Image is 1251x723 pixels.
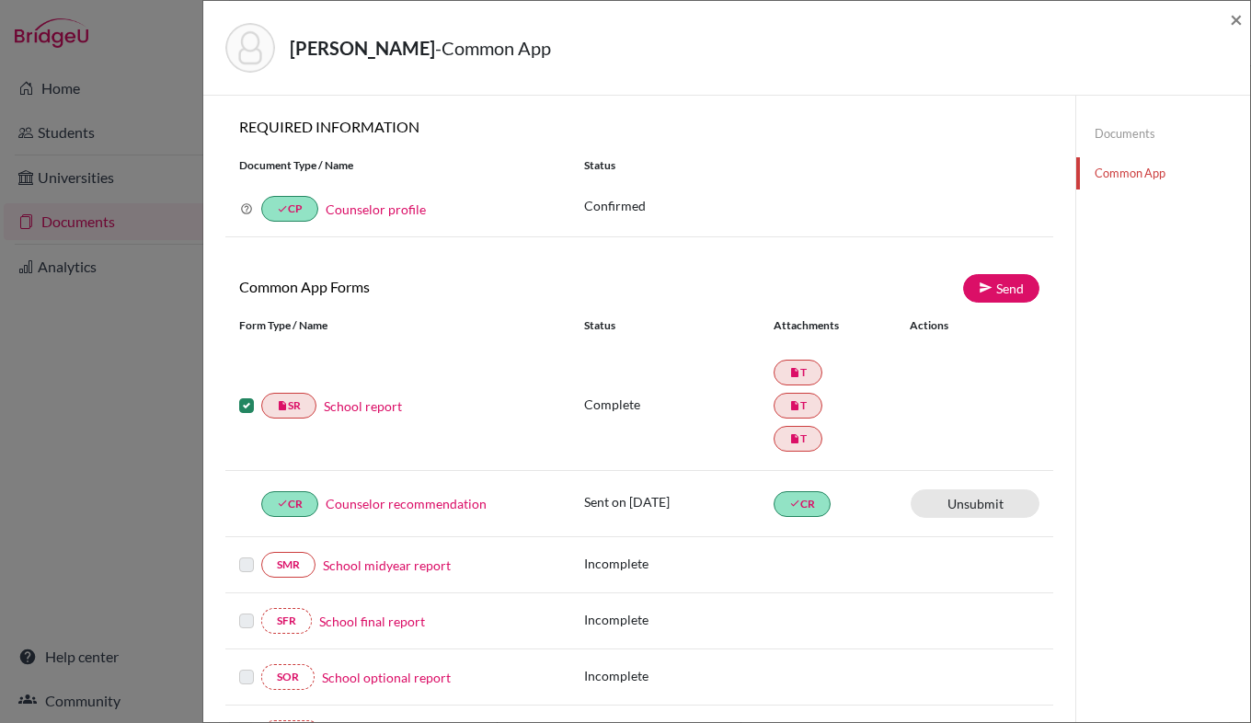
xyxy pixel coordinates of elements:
i: insert_drive_file [789,400,800,411]
i: done [789,498,800,509]
a: School report [324,396,402,416]
i: insert_drive_file [277,400,288,411]
a: Send [963,274,1039,303]
a: Counselor profile [326,201,426,217]
a: insert_drive_fileT [774,426,822,452]
a: insert_drive_fileSR [261,393,316,419]
p: Incomplete [584,554,774,573]
div: Form Type / Name [225,317,570,334]
p: Complete [584,395,774,414]
div: Actions [888,317,1002,334]
a: Unsubmit [911,489,1039,518]
p: Incomplete [584,666,774,685]
h6: Common App Forms [225,278,639,295]
a: insert_drive_fileT [774,393,822,419]
a: doneCR [774,491,831,517]
a: School optional report [322,668,451,687]
a: SOR [261,664,315,690]
a: SMR [261,552,316,578]
span: × [1230,6,1243,32]
a: School final report [319,612,425,631]
a: SFR [261,608,312,634]
a: Documents [1076,118,1250,150]
i: insert_drive_file [789,367,800,378]
div: Status [584,317,774,334]
a: Counselor recommendation [326,494,487,513]
i: done [277,203,288,214]
i: done [277,498,288,509]
div: Status [570,157,1053,174]
a: doneCR [261,491,318,517]
p: Sent on [DATE] [584,492,774,511]
p: Incomplete [584,610,774,629]
a: insert_drive_fileT [774,360,822,385]
i: insert_drive_file [789,433,800,444]
span: - Common App [435,37,551,59]
a: School midyear report [323,556,451,575]
a: doneCP [261,196,318,222]
button: Close [1230,8,1243,30]
strong: [PERSON_NAME] [290,37,435,59]
div: Document Type / Name [225,157,570,174]
p: Confirmed [584,196,1039,215]
div: Attachments [774,317,888,334]
h6: REQUIRED INFORMATION [225,118,1053,135]
a: Common App [1076,157,1250,189]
